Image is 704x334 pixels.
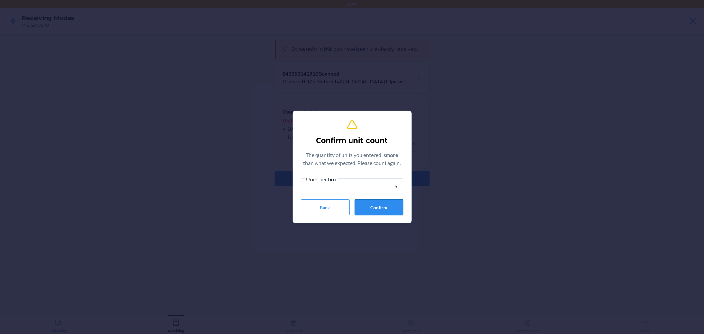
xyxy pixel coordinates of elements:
[301,151,403,167] p: The quantity of units you entered is than what we expected. Please count again.
[386,152,398,158] b: more
[301,178,403,194] input: Units per box
[301,199,350,215] button: Back
[316,135,388,146] h2: Confirm unit count
[305,176,338,183] span: Units per box
[355,199,403,215] button: Confirm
